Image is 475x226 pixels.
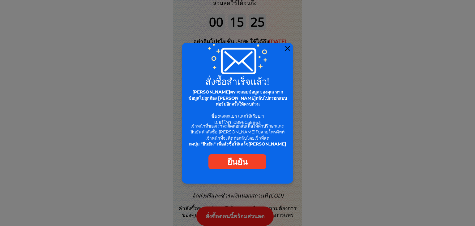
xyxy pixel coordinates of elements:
span: [PERSON_NAME]ตรวจสอบข้อมูลของคุณ หากข้อมูลไม่ถูกต้อง [PERSON_NAME]กลับไปกรอกแบบฟอร์มอีกครั้งให้คร... [188,89,287,107]
h2: สั่งซื้อสำเร็จแล้ว! [186,77,289,86]
div: เจ้าหน้าที่ของเราจะติดต่อกลับเพื่อให้คำปรึกษาและยืนยันคำสั่งซื้อ [PERSON_NAME]รับสายโทรศัพท์ เจ้า... [187,123,288,147]
span: 0896058863 [233,120,261,125]
div: ชื่อ : เบอร์โทร : [187,89,288,126]
a: ยืนยัน [208,154,266,169]
span: กดปุ่ม "ยืนยัน" เพื่อสั่งซื้อให้เสร็จ[PERSON_NAME] [189,141,286,147]
span: ลงทุกแยก แลกให้เรียบ.ฯ [219,113,264,119]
